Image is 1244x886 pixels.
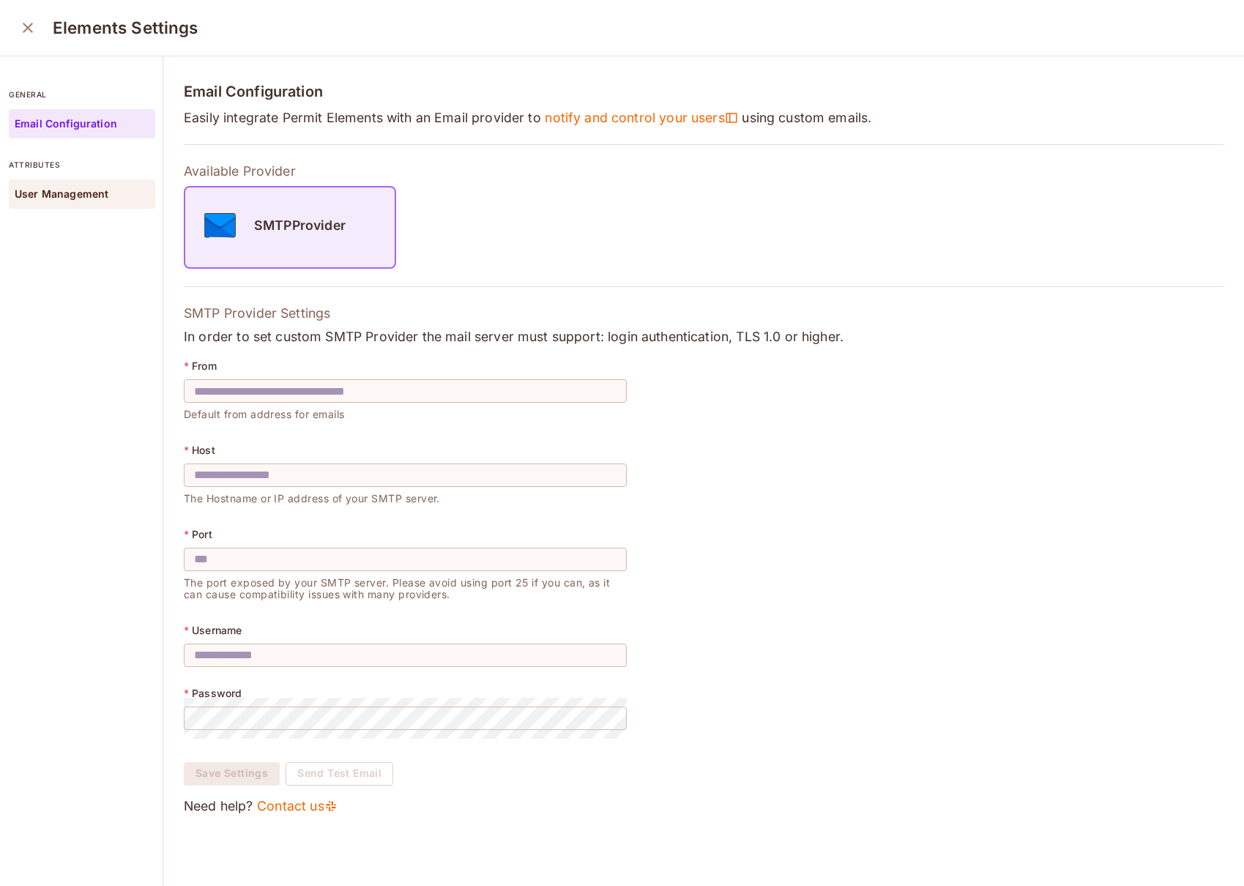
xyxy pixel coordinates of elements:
[15,188,108,200] p: User Management
[184,762,280,786] button: Save Settings
[184,83,1223,100] h4: Email Configuration
[15,118,117,130] p: Email Configuration
[184,328,1223,346] p: In order to set custom SMTP Provider the mail server must support: login authentication, TLS 1.0 ...
[192,529,212,540] p: Port
[184,797,1223,815] p: Need help?
[257,797,338,815] a: Contact us
[184,571,627,600] p: The port exposed by your SMTP server. Please avoid using port 25 if you can, as it can cause comp...
[192,688,242,699] p: Password
[9,159,155,171] p: attributes
[192,360,217,372] p: From
[184,487,627,505] p: The Hostname or IP address of your SMTP server.
[184,403,627,420] p: Default from address for emails
[9,89,155,100] p: general
[192,625,242,636] p: Username
[545,109,738,127] span: notify and control your users
[184,305,1223,322] p: SMTP Provider Settings
[254,218,346,233] h5: SMTPProvider
[53,18,198,38] h3: Elements Settings
[192,444,215,456] p: Host
[286,762,393,786] button: Send Test Email
[184,109,1223,127] p: Easily integrate Permit Elements with an Email provider to using custom emails.
[13,13,42,42] button: close
[184,163,1223,180] p: Available Provider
